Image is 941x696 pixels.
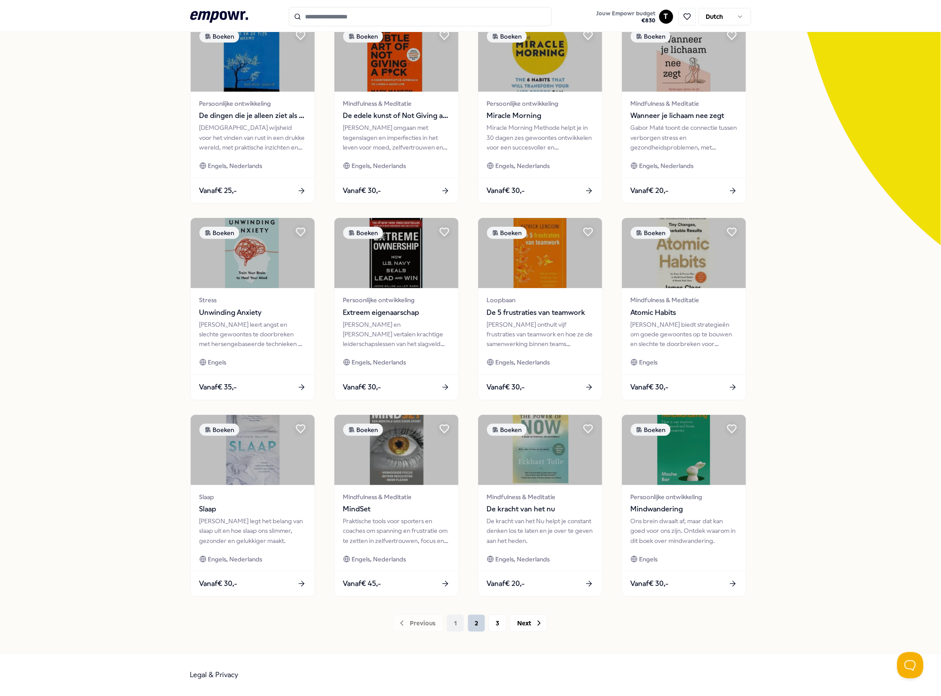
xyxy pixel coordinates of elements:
div: [DEMOGRAPHIC_DATA] wijsheid voor het vinden van rust in een drukke wereld, met praktische inzicht... [199,123,306,152]
div: Boeken [487,424,527,436]
span: Persoonlijke ontwikkeling [199,99,306,108]
span: Vanaf € 35,- [199,382,237,393]
div: Boeken [199,227,239,239]
span: Slaap [199,503,306,515]
div: Miracle Morning Methode helpt je in 30 dagen zes gewoontes ontwikkelen voor een succesvoller en b... [487,123,593,152]
div: Boeken [343,30,383,43]
a: package imageBoekenPersoonlijke ontwikkelingDe dingen die je alleen ziet als je er de tijd voor n... [190,21,315,203]
a: package imageBoekenSlaapSlaap[PERSON_NAME] legt het belang van slaap uit en hoe slaap ons slimmer... [190,414,315,597]
span: Vanaf € 30,- [631,578,669,589]
div: Boeken [487,227,527,239]
span: Vanaf € 30,- [343,382,381,393]
span: Persoonlijke ontwikkeling [343,295,450,305]
span: Engels, Nederlands [496,161,550,171]
button: Jouw Empowr budget€830 [595,8,657,26]
div: Ons brein dwaalt af, maar dat kan goed voor ons zijn. Ontdek waarom in dit boek over mindwandering. [631,516,737,546]
button: 3 [489,614,506,632]
span: Engels, Nederlands [208,161,263,171]
span: Vanaf € 30,- [631,382,669,393]
div: Boeken [199,424,239,436]
span: Jouw Empowr budget [597,10,656,17]
div: Boeken [631,227,671,239]
span: Engels, Nederlands [352,554,406,564]
span: Slaap [199,492,306,502]
img: package image [622,415,746,485]
span: Mindfulness & Meditatie [631,99,737,108]
span: Vanaf € 25,- [199,185,237,196]
div: Boeken [631,424,671,436]
span: Vanaf € 20,- [487,578,525,589]
div: [PERSON_NAME] onthult vijf frustraties van teamwork en hoe ze de samenwerking binnen teams sabote... [487,320,593,349]
span: Mindwandering [631,503,737,515]
img: package image [478,218,602,288]
span: Persoonlijke ontwikkeling [487,99,593,108]
img: package image [334,21,458,92]
span: Mindfulness & Meditatie [631,295,737,305]
img: package image [334,415,458,485]
a: package imageBoekenPersoonlijke ontwikkelingMindwanderingOns brein dwaalt af, maar dat kan goed v... [621,414,746,597]
button: 2 [468,614,485,632]
div: Gabor Maté toont de connectie tussen verborgen stress en gezondheidsproblemen, met wetenschappeli... [631,123,737,152]
span: Unwinding Anxiety [199,307,306,318]
div: De kracht van het Nu helpt je constant denken los te laten en je over te geven aan het heden. [487,516,593,546]
img: package image [334,218,458,288]
span: De dingen die je alleen ziet als je er de tijd voor neemt [199,110,306,121]
span: Loopbaan [487,295,593,305]
span: Extreem eigenaarschap [343,307,450,318]
img: package image [191,415,315,485]
span: Engels, Nederlands [352,161,406,171]
div: [PERSON_NAME] legt het belang van slaap uit en hoe slaap ons slimmer, gezonder en gelukkiger maakt. [199,516,306,546]
a: Legal & Privacy [190,671,239,679]
a: package imageBoekenPersoonlijke ontwikkelingMiracle MorningMiracle Morning Methode helpt je in 30... [478,21,603,203]
a: package imageBoekenMindfulness & MeditatieDe kracht van het nuDe kracht van het Nu helpt je const... [478,414,603,597]
div: Boeken [631,30,671,43]
span: € 830 [597,17,656,24]
span: Vanaf € 30,- [487,382,525,393]
div: Praktische tools voor sporters en coaches om spanning en frustratie om te zetten in zelfvertrouwe... [343,516,450,546]
a: package imageBoekenMindfulness & MeditatieAtomic Habits[PERSON_NAME] biedt strategieën om goede g... [621,218,746,400]
a: package imageBoekenLoopbaanDe 5 frustraties van teamwork[PERSON_NAME] onthult vijf frustraties va... [478,218,603,400]
img: package image [478,415,602,485]
div: Boeken [343,424,383,436]
a: package imageBoekenMindfulness & MeditatieDe edele kunst of Not Giving a F*ck[PERSON_NAME] omgaan... [334,21,459,203]
span: Atomic Habits [631,307,737,318]
span: Mindfulness & Meditatie [487,492,593,502]
span: Vanaf € 30,- [343,185,381,196]
span: Vanaf € 45,- [343,578,381,589]
span: Miracle Morning [487,110,593,121]
span: Engels [639,554,658,564]
img: package image [191,21,315,92]
button: Next [510,614,547,632]
span: Engels, Nederlands [496,357,550,367]
span: Vanaf € 30,- [487,185,525,196]
span: Persoonlijke ontwikkeling [631,492,737,502]
span: Vanaf € 20,- [631,185,669,196]
div: Boeken [199,30,239,43]
div: Boeken [343,227,383,239]
span: Wanneer je lichaam nee zegt [631,110,737,121]
span: Stress [199,295,306,305]
span: Vanaf € 30,- [199,578,238,589]
span: Engels, Nederlands [496,554,550,564]
button: T [659,10,673,24]
a: package imageBoekenMindfulness & MeditatieWanneer je lichaam nee zegtGabor Maté toont de connecti... [621,21,746,203]
span: Engels, Nederlands [208,554,263,564]
img: package image [622,21,746,92]
div: [PERSON_NAME] en [PERSON_NAME] vertalen krachtige leiderschapslessen van het slagveld naar toepas... [343,320,450,349]
img: package image [478,21,602,92]
input: Search for products, categories or subcategories [289,7,552,26]
div: [PERSON_NAME] biedt strategieën om goede gewoontes op te bouwen en slechte te doorbreken voor opm... [631,320,737,349]
span: Engels [639,357,658,367]
span: De edele kunst of Not Giving a F*ck [343,110,450,121]
span: De kracht van het nu [487,503,593,515]
span: MindSet [343,503,450,515]
span: De 5 frustraties van teamwork [487,307,593,318]
img: package image [622,218,746,288]
iframe: Help Scout Beacon - Open [897,652,923,678]
div: Boeken [487,30,527,43]
a: package imageBoekenPersoonlijke ontwikkelingExtreem eigenaarschap[PERSON_NAME] en [PERSON_NAME] v... [334,218,459,400]
a: package imageBoekenStressUnwinding Anxiety[PERSON_NAME] leert angst en slechte gewoontes te doorb... [190,218,315,400]
img: package image [191,218,315,288]
span: Engels, Nederlands [352,357,406,367]
span: Mindfulness & Meditatie [343,492,450,502]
